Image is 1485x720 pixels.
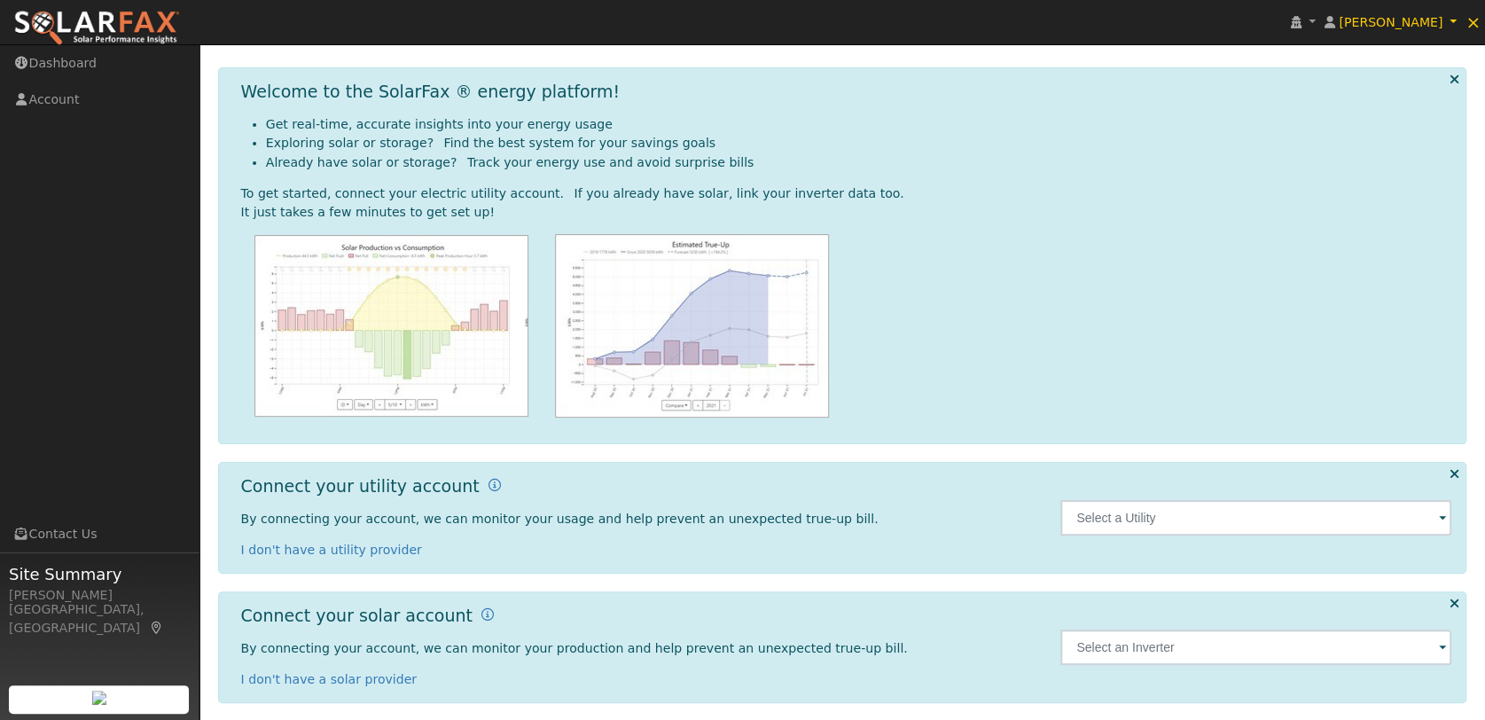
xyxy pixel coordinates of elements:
[9,562,190,586] span: Site Summary
[241,512,879,526] span: By connecting your account, we can monitor your usage and help prevent an unexpected true-up bill.
[149,621,165,635] a: Map
[13,10,180,47] img: SolarFax
[241,606,473,626] h1: Connect your solar account
[241,672,418,686] a: I don't have a solar provider
[241,476,480,497] h1: Connect your utility account
[266,134,1452,153] li: Exploring solar or storage? Find the best system for your savings goals
[241,543,422,557] a: I don't have a utility provider
[92,691,106,705] img: retrieve
[9,600,190,638] div: [GEOGRAPHIC_DATA], [GEOGRAPHIC_DATA]
[1465,12,1481,33] span: ×
[1060,630,1451,665] input: Select an Inverter
[241,203,1452,222] div: It just takes a few minutes to get set up!
[1339,15,1442,29] span: [PERSON_NAME]
[266,153,1452,172] li: Already have solar or storage? Track your energy use and avoid surprise bills
[9,586,190,605] div: [PERSON_NAME]
[266,115,1452,134] li: Get real-time, accurate insights into your energy usage
[241,641,908,655] span: By connecting your account, we can monitor your production and help prevent an unexpected true-up...
[241,82,620,102] h1: Welcome to the SolarFax ® energy platform!
[1060,500,1451,536] input: Select a Utility
[241,184,1452,203] div: To get started, connect your electric utility account. If you already have solar, link your inver...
